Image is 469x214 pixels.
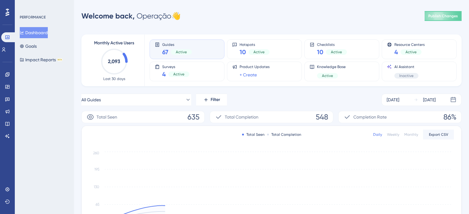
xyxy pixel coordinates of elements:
[97,113,117,121] span: Total Seen
[20,27,48,38] button: Dashboard
[162,64,189,69] span: Surveys
[405,50,417,55] span: Active
[176,50,187,55] span: Active
[81,94,191,106] button: All Guides
[394,64,418,69] span: AI Assistant
[20,41,37,52] button: Goals
[387,132,399,137] div: Weekly
[162,48,168,56] span: 67
[373,132,382,137] div: Daily
[81,11,181,21] div: Operação 👋
[267,132,301,137] div: Total Completion
[94,185,99,189] tspan: 130
[173,72,184,77] span: Active
[322,73,333,78] span: Active
[103,76,125,81] span: Last 30 days
[317,64,346,69] span: Knowledge Base
[94,39,134,47] span: Monthly Active Users
[187,112,200,122] span: 635
[423,96,436,103] div: [DATE]
[242,132,265,137] div: Total Seen
[240,64,269,69] span: Product Updates
[387,96,399,103] div: [DATE]
[429,132,448,137] span: Export CSV
[240,42,269,46] span: Hotspots
[316,112,328,122] span: 548
[394,48,398,56] span: 4
[394,42,425,46] span: Resource Centers
[317,42,347,46] span: Checklists
[240,71,257,79] a: + Create
[93,151,99,155] tspan: 260
[81,96,101,103] span: All Guides
[399,73,413,78] span: Inactive
[331,50,342,55] span: Active
[20,54,63,65] button: Impact ReportsBETA
[108,59,120,64] text: 2,093
[443,112,456,122] span: 86%
[428,14,458,18] span: Publish Changes
[317,48,323,56] span: 10
[196,94,227,106] button: Filter
[353,113,387,121] span: Completion Rate
[57,58,63,61] div: BETA
[94,167,99,172] tspan: 195
[423,130,454,139] button: Export CSV
[162,70,166,79] span: 4
[253,50,265,55] span: Active
[225,113,258,121] span: Total Completion
[162,42,192,46] span: Guides
[404,132,418,137] div: Monthly
[20,15,46,20] div: PERFORMANCE
[81,11,135,20] span: Welcome back,
[96,202,99,207] tspan: 65
[240,48,246,56] span: 10
[425,11,462,21] button: Publish Changes
[211,96,220,103] span: Filter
